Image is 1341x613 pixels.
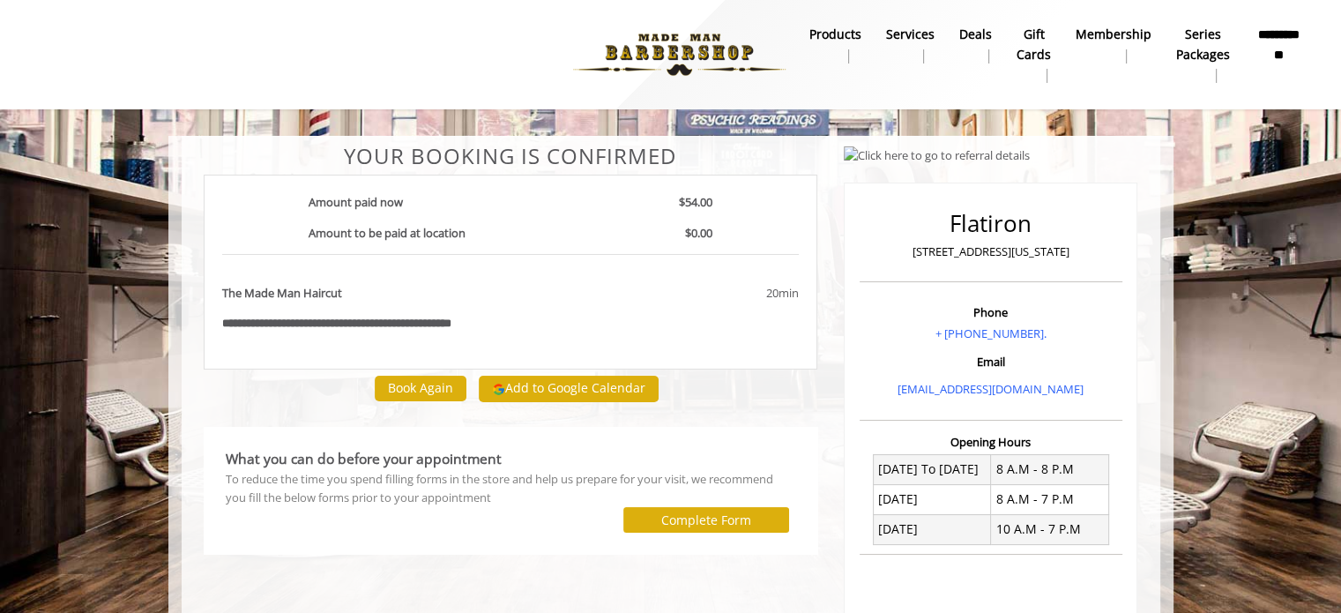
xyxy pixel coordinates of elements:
img: Click here to go to referral details [844,146,1030,165]
td: [DATE] [873,484,991,514]
b: $0.00 [685,225,712,241]
h2: Flatiron [864,211,1118,236]
a: [EMAIL_ADDRESS][DOMAIN_NAME] [898,381,1084,397]
button: Book Again [375,376,466,401]
img: Made Man Barbershop logo [558,6,801,103]
div: 20min [624,284,799,303]
b: Amount paid now [309,194,403,210]
b: Services [886,25,935,44]
a: MembershipMembership [1063,22,1164,68]
button: Add to Google Calendar [479,376,659,402]
td: 10 A.M - 7 P.M [991,515,1109,545]
h3: Email [864,355,1118,368]
b: The Made Man Haircut [222,284,342,303]
a: DealsDeals [947,22,1004,68]
b: Series packages [1176,25,1230,64]
b: Deals [959,25,992,44]
a: Series packagesSeries packages [1164,22,1242,87]
td: 8 A.M - 7 P.M [991,484,1109,514]
h3: Opening Hours [860,436,1122,448]
b: products [809,25,861,44]
button: Complete Form [623,507,789,533]
a: Productsproducts [797,22,874,68]
b: Amount to be paid at location [309,225,466,241]
td: [DATE] [873,515,991,545]
center: Your Booking is confirmed [204,145,818,168]
b: $54.00 [679,194,712,210]
b: Membership [1076,25,1151,44]
div: To reduce the time you spend filling forms in the store and help us prepare for your visit, we re... [226,470,796,507]
p: [STREET_ADDRESS][US_STATE] [864,243,1118,261]
b: What you can do before your appointment [226,449,502,468]
a: Gift cardsgift cards [1004,22,1063,87]
a: ServicesServices [874,22,947,68]
label: Complete Form [661,513,751,527]
b: gift cards [1017,25,1051,64]
td: [DATE] To [DATE] [873,454,991,484]
h3: Phone [864,306,1118,318]
a: + [PHONE_NUMBER]. [935,325,1047,341]
td: 8 A.M - 8 P.M [991,454,1109,484]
